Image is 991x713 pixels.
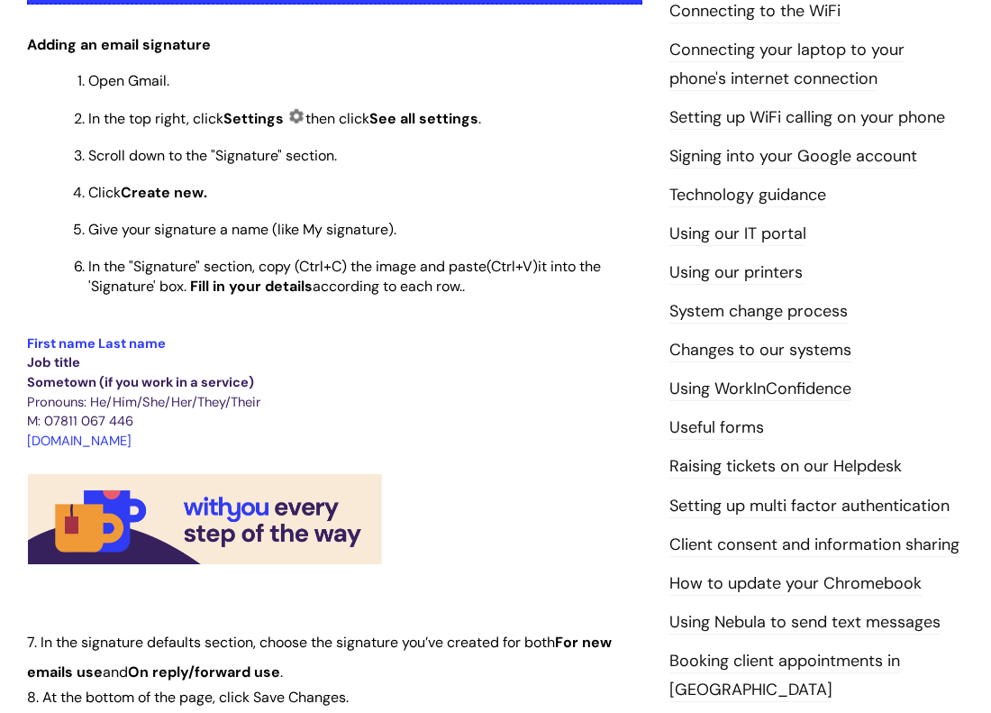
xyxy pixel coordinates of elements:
[27,35,211,54] span: Adding an email signature
[669,495,950,518] a: Setting up multi factor authentication
[128,663,280,681] span: On reply/forward use
[669,339,851,362] a: Changes to our systems
[669,106,945,130] a: Setting up WiFi calling on your phone
[88,183,121,202] span: Click
[669,145,917,169] a: Signing into your Google account
[669,650,900,702] a: Booking client appointments in [GEOGRAPHIC_DATA]
[287,107,305,125] img: Settings
[305,109,369,128] span: then click
[223,109,284,128] strong: Settings
[669,534,959,557] a: Client consent and information sharing
[669,455,902,479] a: Raising tickets on our Helpdesk
[669,378,851,401] a: Using WorkInConfidence
[27,633,555,652] span: 7. In the signature defaults section, choose the signature you’ve created for both
[88,109,287,128] span: In the top right, click
[27,553,383,567] a: WithYou email signature image
[88,220,396,239] span: Give your signature a name (like My signature).
[27,688,349,707] span: 8. At the bottom of the page, click Save Changes.
[27,353,80,371] span: Job title
[27,334,166,352] span: First name Last name
[190,277,313,296] strong: Fill in your details
[369,109,478,128] span: See all settings
[669,223,806,246] a: Using our IT portal
[27,474,383,569] img: WithYou email signature image
[486,257,538,276] span: (Ctrl+V)
[267,257,486,276] span: opy (Ctrl+C) the image and paste
[27,393,260,411] span: Pronouns: He/Him/She/Her/They/Their
[88,146,337,165] span: Scroll down to the "Signature" section.
[669,184,826,207] a: Technology guidance
[669,39,905,91] a: Connecting your laptop to your phone's internet connection
[669,611,941,635] a: Using Nebula to send text messages
[478,109,481,128] span: .
[88,257,601,296] span: In the "Signature" section, c according to each row..
[669,300,848,324] a: System change process
[27,633,612,681] span: For new emails use
[103,663,128,681] span: and
[27,373,254,391] span: Sometown (if you work in a service)
[669,261,803,285] a: Using our printers
[669,416,764,440] a: Useful forms
[669,572,922,596] a: How to update your Chromebook
[27,432,132,450] span: [DOMAIN_NAME]
[88,71,169,90] span: Open Gmail.
[280,663,283,681] span: .
[27,412,133,430] span: M: 07811 067 446
[88,257,601,296] span: it into the 'Signature' box.
[121,183,207,202] span: Create new.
